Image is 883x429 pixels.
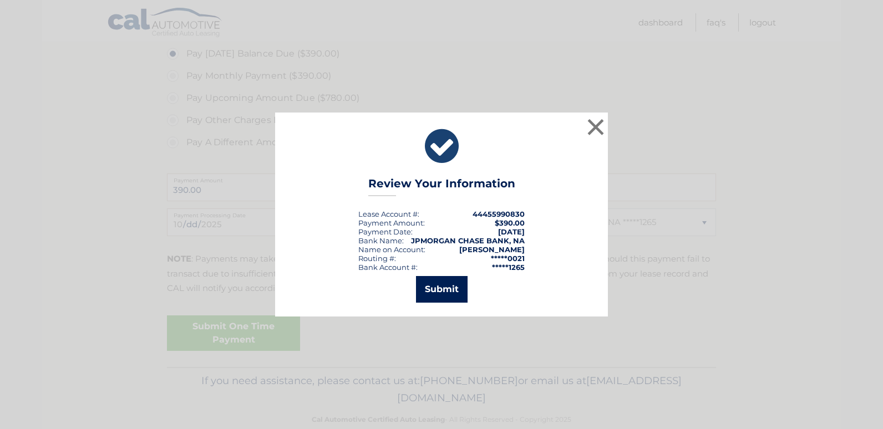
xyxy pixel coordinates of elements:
[459,245,525,254] strong: [PERSON_NAME]
[358,227,413,236] div: :
[358,210,419,218] div: Lease Account #:
[498,227,525,236] span: [DATE]
[495,218,525,227] span: $390.00
[358,263,418,272] div: Bank Account #:
[358,227,411,236] span: Payment Date
[585,116,607,138] button: ×
[411,236,525,245] strong: JPMORGAN CHASE BANK, NA
[416,276,468,303] button: Submit
[358,254,396,263] div: Routing #:
[358,245,425,254] div: Name on Account:
[358,236,404,245] div: Bank Name:
[473,210,525,218] strong: 44455990830
[358,218,425,227] div: Payment Amount:
[368,177,515,196] h3: Review Your Information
